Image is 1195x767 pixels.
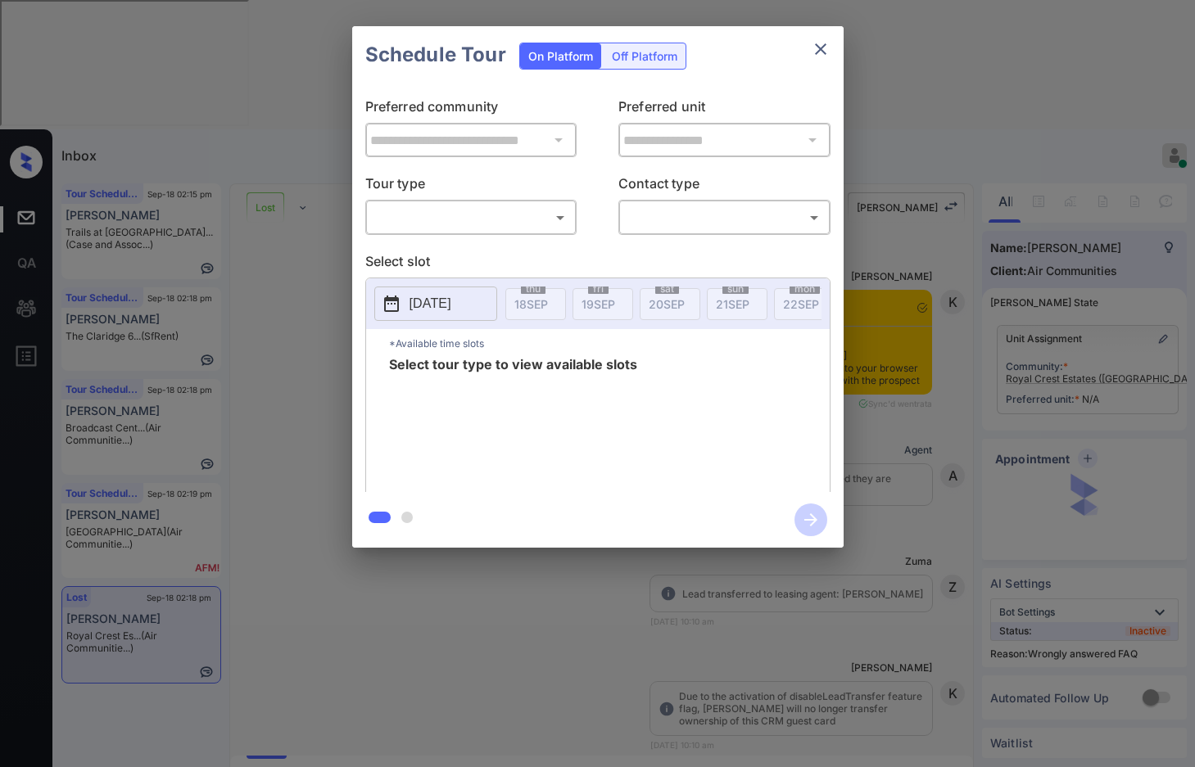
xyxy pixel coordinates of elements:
[374,286,497,321] button: [DATE]
[389,358,637,489] span: Select tour type to view available slots
[352,26,519,83] h2: Schedule Tour
[365,174,577,200] p: Tour type
[604,43,686,69] div: Off Platform
[365,251,831,277] p: Select slot
[520,43,601,69] div: On Platform
[365,97,577,123] p: Preferred community
[410,294,451,314] p: [DATE]
[618,174,831,200] p: Contact type
[618,97,831,123] p: Preferred unit
[389,329,830,358] p: *Available time slots
[804,33,837,65] button: close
